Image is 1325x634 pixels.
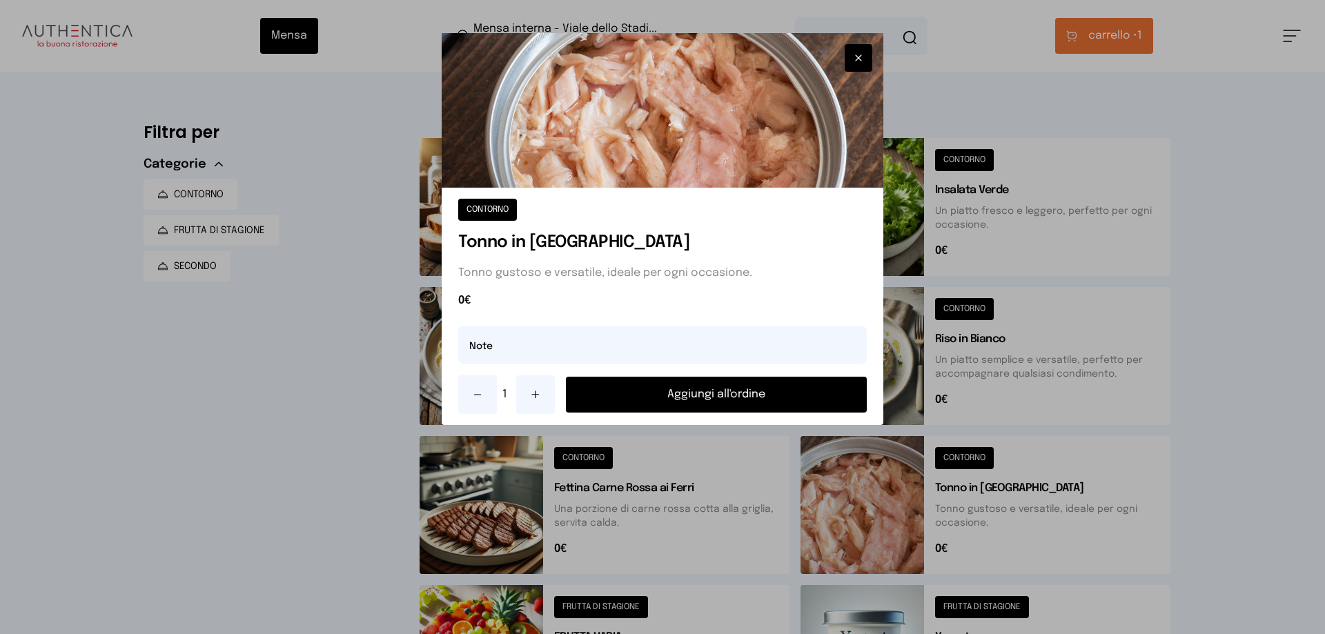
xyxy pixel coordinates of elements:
[458,232,867,254] h1: Tonno in [GEOGRAPHIC_DATA]
[566,377,867,413] button: Aggiungi all'ordine
[458,293,867,309] span: 0€
[458,265,867,281] p: Tonno gustoso e versatile, ideale per ogni occasione.
[502,386,511,403] span: 1
[442,33,883,188] img: Tonno in Scatola
[458,199,517,221] button: CONTORNO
